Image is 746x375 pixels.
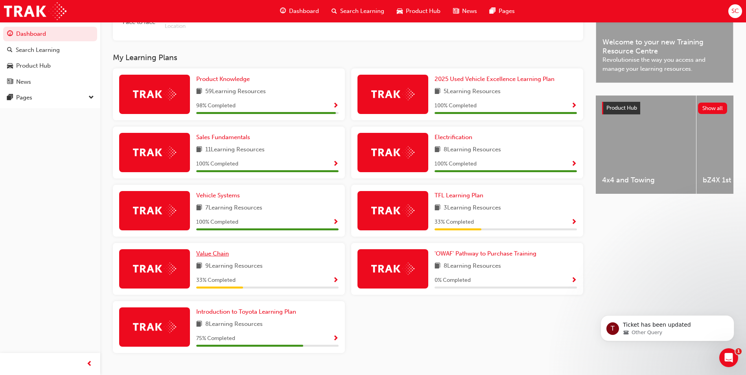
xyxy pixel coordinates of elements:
a: Search Learning [3,43,97,57]
span: Location [165,22,308,31]
a: 4x4 and Towing [596,96,696,194]
span: book-icon [435,145,440,155]
div: Hi,It says here that you were absent. Is this correct? If not, please contact the facilitator to ... [6,151,129,230]
span: Revolutionise the way you access and manage your learning resources. [602,55,727,73]
span: 8 Learning Resources [444,261,501,271]
div: Lisa and Menno says… [6,74,151,101]
span: Pages [499,7,515,16]
span: 8 Learning Resources [444,145,501,155]
span: 8 Learning Resources [205,320,263,329]
img: Trak [371,204,414,217]
span: down-icon [88,93,94,103]
span: 100 % Completed [435,160,477,169]
span: 'OWAF' Pathway to Purchase Training [435,250,536,257]
button: Show Progress [333,159,339,169]
span: Show Progress [333,335,339,342]
div: [DATE] [6,140,151,151]
span: guage-icon [7,31,13,38]
a: pages-iconPages [483,3,521,19]
span: Search Learning [340,7,384,16]
span: Show Progress [333,219,339,226]
a: [EMAIL_ADDRESS][DOMAIN_NAME] [18,191,114,197]
button: Send a message… [135,248,147,261]
span: search-icon [332,6,337,16]
button: Pages [3,90,97,105]
span: car-icon [7,63,13,70]
div: thats all, thankyou [87,51,151,68]
span: 59 Learning Resources [205,87,266,97]
span: 4x4 and Towing [602,176,690,185]
button: Show Progress [571,101,577,111]
span: News [462,7,477,16]
a: Other Query [49,27,108,43]
span: 33 % Completed [435,218,474,227]
h1: Trak [38,4,52,10]
span: Powered by [PERSON_NAME] [46,267,120,273]
span: Other Query [66,32,101,38]
span: book-icon [435,87,440,97]
span: 0 % Completed [435,276,471,285]
div: actually sorry the TFL also says need completion when I have already done the online classroom [28,101,151,134]
span: Product Knowledge [196,75,250,83]
div: Trak says… [6,151,151,236]
span: Show Progress [571,277,577,284]
div: Close [138,3,152,17]
textarea: Message… [7,235,151,248]
div: It says here that you were absent. Is this correct? If not, please contact the facilitator to mak... [13,167,123,213]
span: news-icon [7,79,13,86]
a: Product Knowledge [196,75,253,84]
a: car-iconProduct Hub [390,3,447,19]
button: Upload attachment [37,251,44,257]
span: 100 % Completed [435,101,477,110]
a: guage-iconDashboard [274,3,325,19]
div: actually sorry the TFL also says need completion when I have already done the online classroom [35,106,145,129]
span: 33 % Completed [196,276,236,285]
span: 98 % Completed [196,101,236,110]
span: Dashboard [289,7,319,16]
a: 'OWAF' Pathway to Purchase Training [435,249,540,258]
strong: In progress [62,86,95,92]
button: Home [123,3,138,18]
span: Welcome to your new Training Resource Centre [602,38,727,55]
div: News [16,77,31,86]
div: Search Learning [16,46,60,55]
h3: My Learning Plans [113,53,583,62]
span: Vehicle Systems [196,192,240,199]
img: Trak [4,2,66,20]
span: guage-icon [280,6,286,16]
span: search-icon [7,47,13,54]
span: 3 Learning Resources [444,203,501,213]
span: 75 % Completed [196,334,235,343]
span: car-icon [397,6,403,16]
span: book-icon [196,261,202,271]
img: Trak [371,88,414,100]
button: Show Progress [571,276,577,285]
img: Trak [133,146,176,158]
span: prev-icon [87,359,92,369]
span: 7 Learning Resources [205,203,262,213]
span: book-icon [196,320,202,329]
span: news-icon [453,6,459,16]
a: news-iconNews [447,3,483,19]
a: News [3,75,97,89]
span: 100 % Completed [196,160,238,169]
iframe: Intercom notifications message [589,299,746,354]
span: Product Hub [606,105,637,111]
span: book-icon [196,203,202,213]
div: Menno [13,217,123,225]
button: Show all [698,103,728,114]
span: book-icon [196,87,202,97]
span: 1 [735,348,742,355]
button: Show Progress [333,334,339,344]
span: SC [731,7,739,16]
div: Pages [16,93,32,102]
span: Product Hub [406,7,440,16]
a: search-iconSearch Learning [325,3,390,19]
button: Start recording [50,251,56,257]
button: Show Progress [571,217,577,227]
span: Electrification [435,134,472,141]
span: Sales Fundamentals [196,134,250,141]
